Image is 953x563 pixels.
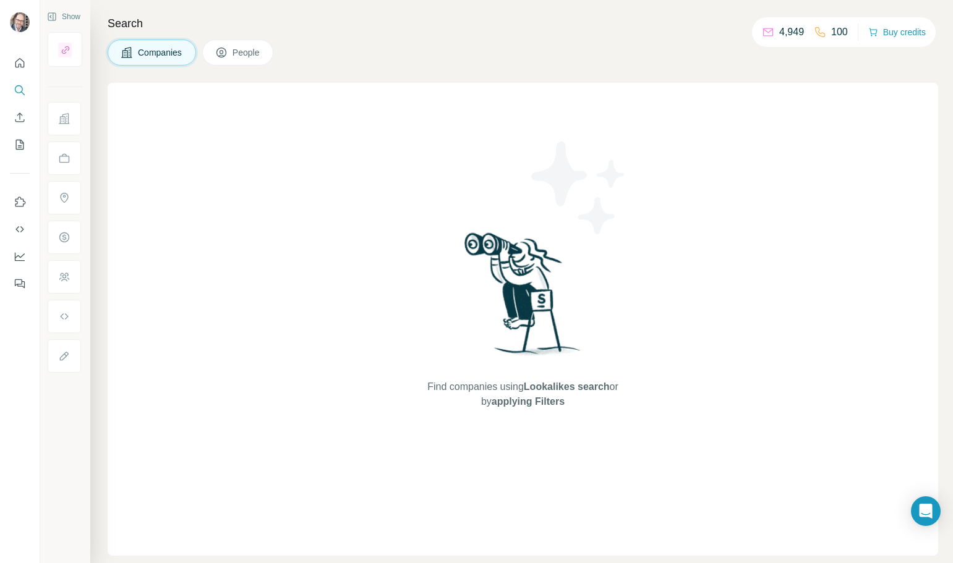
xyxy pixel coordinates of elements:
[524,381,610,392] span: Lookalikes search
[108,15,938,32] h4: Search
[10,79,30,101] button: Search
[459,229,588,367] img: Surfe Illustration - Woman searching with binoculars
[10,133,30,156] button: My lists
[911,496,941,526] div: Open Intercom Messenger
[779,25,804,40] p: 4,949
[10,245,30,268] button: Dashboard
[424,379,622,409] span: Find companies using or by
[10,52,30,74] button: Quick start
[10,273,30,295] button: Feedback
[10,12,30,32] img: Avatar
[10,191,30,213] button: Use Surfe on LinkedIn
[10,218,30,240] button: Use Surfe API
[38,7,89,26] button: Show
[868,23,926,41] button: Buy credits
[10,106,30,129] button: Enrich CSV
[233,46,261,59] span: People
[523,132,635,243] img: Surfe Illustration - Stars
[492,396,565,407] span: applying Filters
[138,46,183,59] span: Companies
[831,25,848,40] p: 100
